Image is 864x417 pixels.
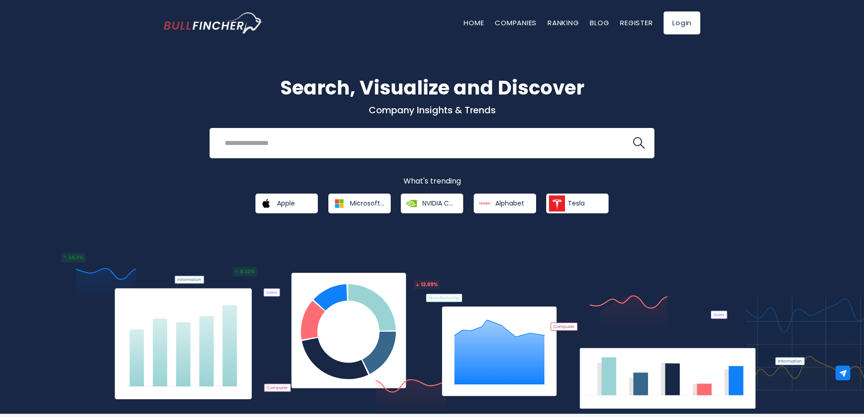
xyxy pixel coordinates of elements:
[633,137,645,149] img: search icon
[546,194,609,213] a: Tesla
[664,11,700,34] a: Login
[164,12,262,33] a: Go to homepage
[401,194,463,213] a: NVIDIA Corporation
[164,12,263,33] img: Bullfincher logo
[590,18,609,28] a: Blog
[495,199,524,207] span: Alphabet
[464,18,484,28] a: Home
[328,194,391,213] a: Microsoft Corporation
[568,199,585,207] span: Tesla
[474,194,536,213] a: Alphabet
[164,73,700,102] h1: Search, Visualize and Discover
[548,18,579,28] a: Ranking
[164,104,700,116] p: Company Insights & Trends
[277,199,295,207] span: Apple
[164,177,700,186] p: What's trending
[350,199,384,207] span: Microsoft Corporation
[620,18,653,28] a: Register
[495,18,537,28] a: Companies
[255,194,318,213] a: Apple
[422,199,457,207] span: NVIDIA Corporation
